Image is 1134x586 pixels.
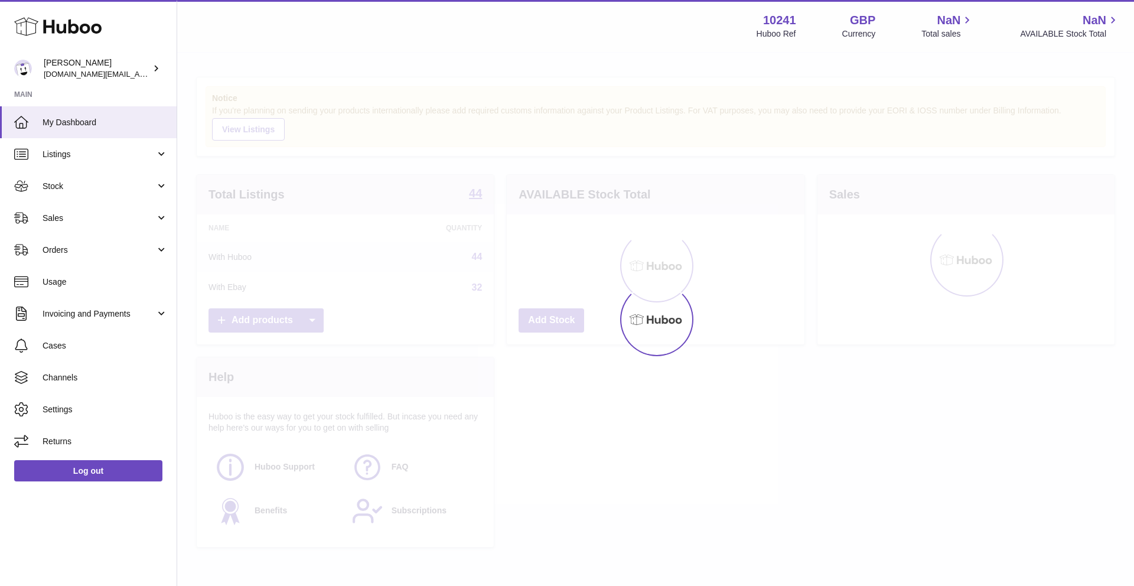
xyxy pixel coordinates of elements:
[43,340,168,351] span: Cases
[763,12,796,28] strong: 10241
[43,276,168,288] span: Usage
[921,12,974,40] a: NaN Total sales
[43,213,155,224] span: Sales
[44,69,235,79] span: [DOMAIN_NAME][EMAIL_ADDRESS][DOMAIN_NAME]
[757,28,796,40] div: Huboo Ref
[14,60,32,77] img: londonaquatics.online@gmail.com
[43,308,155,320] span: Invoicing and Payments
[44,57,150,80] div: [PERSON_NAME]
[1083,12,1106,28] span: NaN
[937,12,960,28] span: NaN
[921,28,974,40] span: Total sales
[43,181,155,192] span: Stock
[842,28,876,40] div: Currency
[850,12,875,28] strong: GBP
[1020,28,1120,40] span: AVAILABLE Stock Total
[43,436,168,447] span: Returns
[43,117,168,128] span: My Dashboard
[1020,12,1120,40] a: NaN AVAILABLE Stock Total
[43,149,155,160] span: Listings
[43,245,155,256] span: Orders
[43,372,168,383] span: Channels
[43,404,168,415] span: Settings
[14,460,162,481] a: Log out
